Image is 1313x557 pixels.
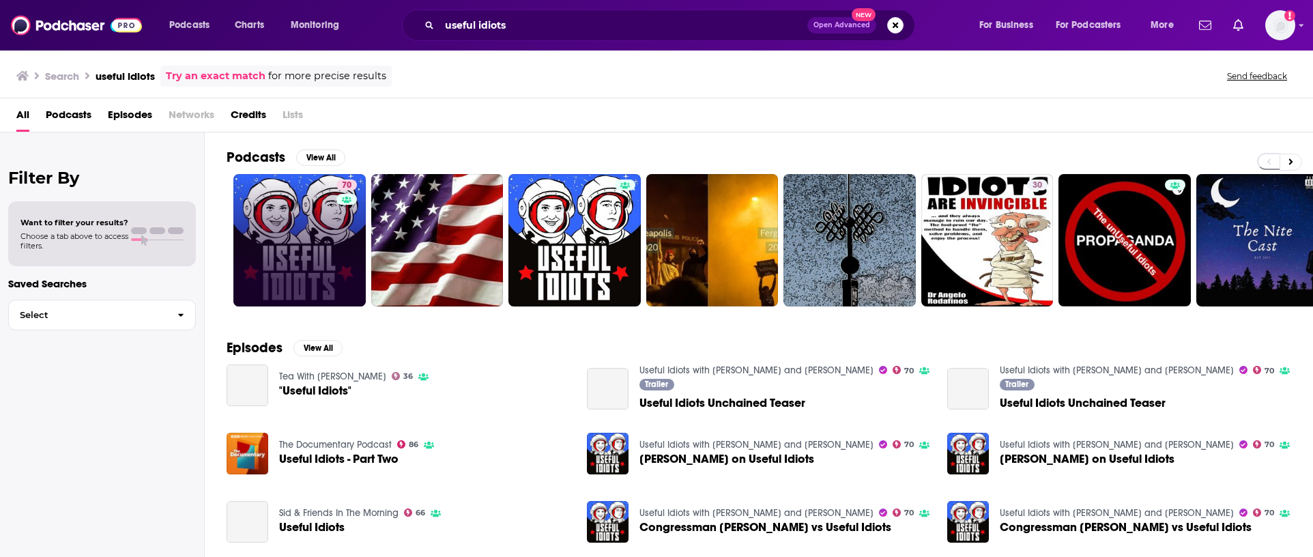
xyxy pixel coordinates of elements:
[336,180,357,190] a: 70
[1000,453,1174,465] span: [PERSON_NAME] on Useful Idiots
[279,522,345,533] span: Useful Idiots
[231,104,266,132] a: Credits
[46,104,91,132] a: Podcasts
[852,8,876,21] span: New
[639,439,874,451] a: Useful Idiots with Katie Halper and Aaron Maté
[416,510,425,516] span: 66
[921,174,1054,306] a: 30
[1253,366,1275,374] a: 70
[169,16,210,35] span: Podcasts
[1000,522,1252,533] span: Congressman [PERSON_NAME] vs Useful Idiots
[16,104,29,132] a: All
[9,311,167,319] span: Select
[20,231,128,251] span: Choose a tab above to access filters.
[1033,179,1042,192] span: 30
[108,104,152,132] span: Episodes
[947,501,989,543] img: Congressman Ro Khanna vs Useful Idiots
[392,372,414,380] a: 36
[639,453,814,465] a: David Cross on Useful Idiots
[404,509,426,517] a: 66
[235,16,264,35] span: Charts
[279,453,399,465] a: Useful Idiots - Part Two
[1000,522,1252,533] a: Congressman Ro Khanna vs Useful Idiots
[296,149,345,166] button: View All
[166,68,265,84] a: Try an exact match
[947,433,989,474] img: David Cross on Useful Idiots
[1265,368,1274,374] span: 70
[1284,10,1295,21] svg: Add a profile image
[893,440,914,448] a: 70
[279,371,386,382] a: Tea With George
[283,104,303,132] span: Lists
[1265,10,1295,40] button: Show profile menu
[1194,14,1217,37] a: Show notifications dropdown
[279,385,351,397] a: "Useful Idiots"
[227,339,343,356] a: EpisodesView All
[1000,365,1234,376] a: Useful Idiots with Katie Halper and Aaron Maté
[415,10,928,41] div: Search podcasts, credits, & more...
[45,70,79,83] h3: Search
[970,14,1050,36] button: open menu
[409,442,418,448] span: 86
[639,365,874,376] a: Useful Idiots with Katie Halper and Aaron Maté
[227,149,345,166] a: PodcastsView All
[1253,509,1275,517] a: 70
[397,440,419,448] a: 86
[904,510,914,516] span: 70
[226,14,272,36] a: Charts
[813,22,870,29] span: Open Advanced
[1265,510,1274,516] span: 70
[20,218,128,227] span: Want to filter your results?
[8,168,196,188] h2: Filter By
[227,433,268,474] a: Useful Idiots - Part Two
[587,501,629,543] img: Congressman Ro Khanna vs Useful Idiots
[342,179,351,192] span: 70
[227,339,283,356] h2: Episodes
[1265,442,1274,448] span: 70
[1223,70,1291,82] button: Send feedback
[904,442,914,448] span: 70
[639,507,874,519] a: Useful Idiots with Katie Halper and Aaron Maté
[293,340,343,356] button: View All
[96,70,155,83] h3: useful idiots
[639,522,891,533] a: Congressman Ro Khanna vs Useful Idiots
[893,366,914,374] a: 70
[639,397,805,409] a: Useful Idiots Unchained Teaser
[268,68,386,84] span: for more precise results
[8,277,196,290] p: Saved Searches
[979,16,1033,35] span: For Business
[1027,180,1048,190] a: 30
[1265,10,1295,40] span: Logged in as juliahaav
[1005,380,1028,388] span: Trailer
[281,14,357,36] button: open menu
[587,433,629,474] img: David Cross on Useful Idiots
[169,104,214,132] span: Networks
[227,149,285,166] h2: Podcasts
[1265,10,1295,40] img: User Profile
[587,368,629,410] a: Useful Idiots Unchained Teaser
[947,368,989,410] a: Useful Idiots Unchained Teaser
[1228,14,1249,37] a: Show notifications dropdown
[1151,16,1174,35] span: More
[233,174,366,306] a: 70
[227,365,268,406] a: "Useful Idiots"
[645,380,668,388] span: Trailer
[1000,507,1234,519] a: Useful Idiots with Katie Halper and Aaron Maté
[1000,453,1174,465] a: David Cross on Useful Idiots
[11,12,142,38] img: Podchaser - Follow, Share and Rate Podcasts
[8,300,196,330] button: Select
[1000,397,1166,409] a: Useful Idiots Unchained Teaser
[291,16,339,35] span: Monitoring
[893,509,914,517] a: 70
[160,14,227,36] button: open menu
[639,453,814,465] span: [PERSON_NAME] on Useful Idiots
